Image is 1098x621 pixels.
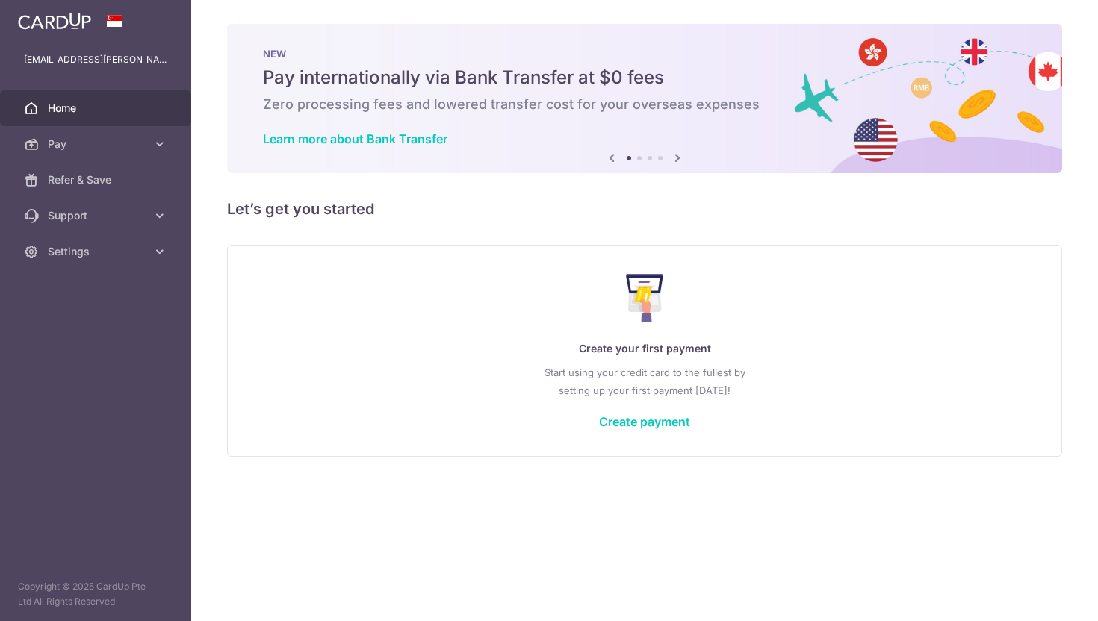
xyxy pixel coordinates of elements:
[227,24,1062,173] img: Bank transfer banner
[18,12,91,30] img: CardUp
[227,197,1062,221] h5: Let’s get you started
[263,66,1026,90] h5: Pay internationally via Bank Transfer at $0 fees
[48,101,146,116] span: Home
[263,131,447,146] a: Learn more about Bank Transfer
[258,363,1032,399] p: Start using your credit card to the fullest by setting up your first payment [DATE]!
[24,52,167,67] p: [EMAIL_ADDRESS][PERSON_NAME][DOMAIN_NAME]
[263,48,1026,60] p: NEW
[48,172,146,187] span: Refer & Save
[599,414,690,429] a: Create payment
[48,208,146,223] span: Support
[626,274,664,322] img: Make Payment
[48,137,146,152] span: Pay
[263,96,1026,113] h6: Zero processing fees and lowered transfer cost for your overseas expenses
[48,244,146,259] span: Settings
[258,340,1032,358] p: Create your first payment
